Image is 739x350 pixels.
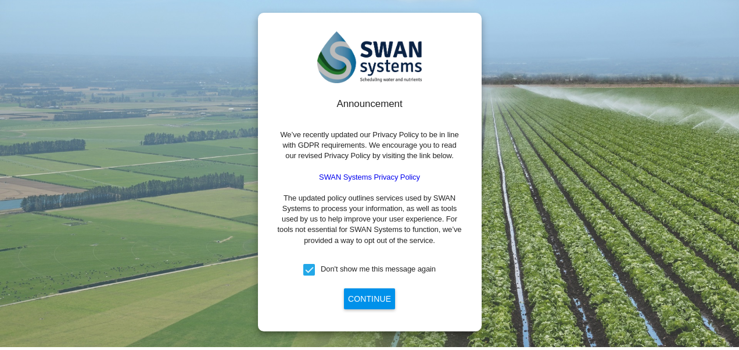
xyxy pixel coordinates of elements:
[317,31,422,83] img: SWAN-Landscape-Logo-Colour.png
[303,264,436,276] md-checkbox: Don't show me this message again
[277,97,463,111] div: Announcement
[319,173,420,181] a: SWAN Systems Privacy Policy
[344,288,395,309] button: Continue
[278,194,462,245] span: The updated policy outlines services used by SWAN Systems to process your information, as well as...
[321,264,436,274] div: Don't show me this message again
[280,130,458,160] span: We’ve recently updated our Privacy Policy to be in line with GDPR requirements. We encourage you ...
